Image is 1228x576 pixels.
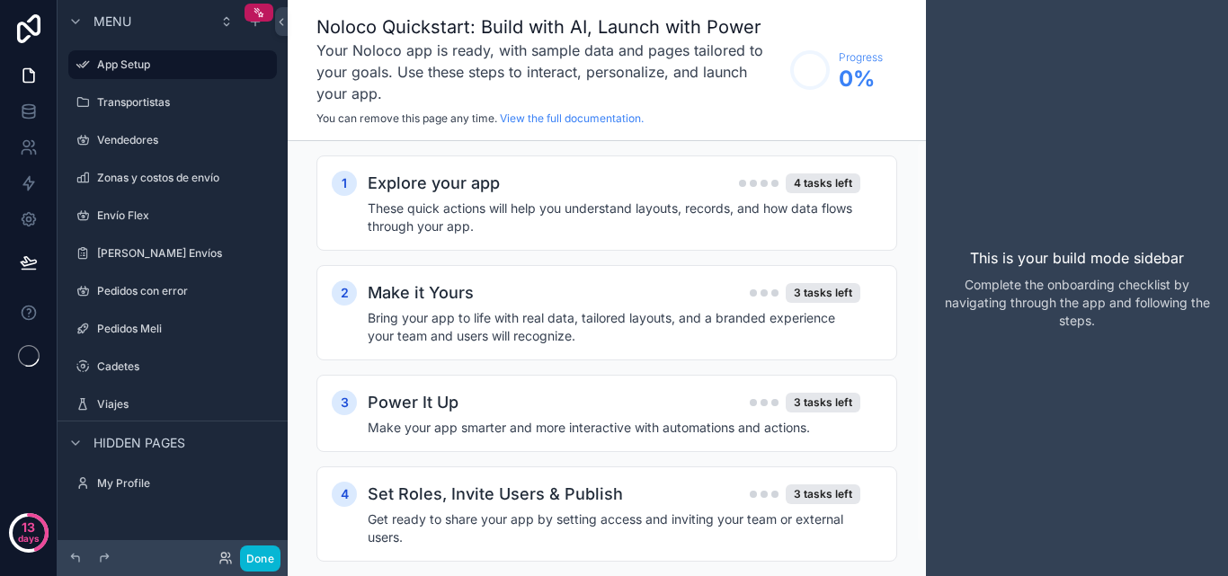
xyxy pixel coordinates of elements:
label: Envío Flex [97,208,273,223]
label: [PERSON_NAME] Envíos [97,246,273,261]
span: Hidden pages [93,434,185,452]
p: This is your build mode sidebar [970,247,1184,269]
a: Vendedores [68,126,277,155]
label: Pedidos con error [97,284,273,298]
label: Zonas y costos de envío [97,171,273,185]
h1: Noloco Quickstart: Build with AI, Launch with Power [316,14,781,40]
a: View the full documentation. [500,111,644,125]
a: Cadetes [68,352,277,381]
p: 13 [22,518,35,536]
label: Vendedores [97,133,273,147]
span: 0 % [839,65,883,93]
a: Zonas y costos de envío [68,164,277,192]
span: You can remove this page any time. [316,111,497,125]
p: Complete the onboarding checklist by navigating through the app and following the steps. [940,276,1214,330]
label: Cadetes [97,359,273,374]
label: App Setup [97,58,266,72]
a: Transportistas [68,88,277,117]
span: Menu [93,13,131,31]
a: Viajes [68,390,277,419]
label: Viajes [97,397,273,412]
a: [PERSON_NAME] Envíos [68,239,277,268]
label: Transportistas [97,95,273,110]
label: Pedidos Meli [97,322,273,336]
a: My Profile [68,469,277,498]
h3: Your Noloco app is ready, with sample data and pages tailored to your goals. Use these steps to i... [316,40,781,104]
span: Progress [839,50,883,65]
a: Pedidos con error [68,277,277,306]
a: Pedidos Meli [68,315,277,343]
label: My Profile [97,476,273,491]
p: days [18,526,40,551]
button: Done [240,545,280,572]
a: Envío Flex [68,201,277,230]
a: App Setup [68,50,277,79]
